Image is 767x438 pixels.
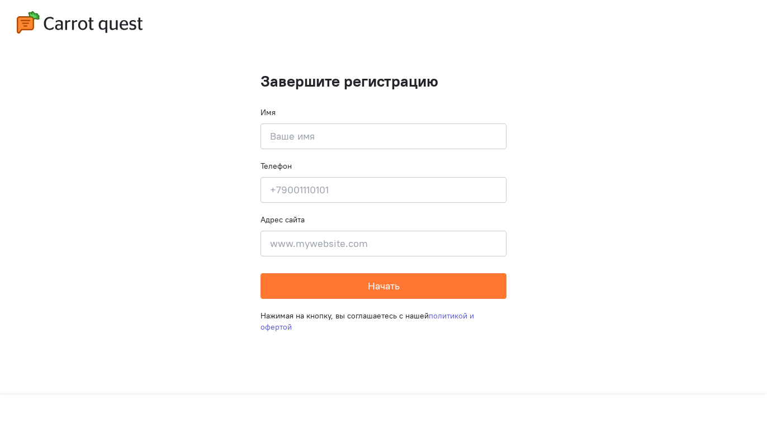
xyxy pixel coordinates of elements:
[261,73,506,90] h1: Завершите регистрацию
[261,123,506,149] input: Ваше имя
[261,214,305,225] label: Адрес сайта
[17,11,143,34] img: carrot-quest-logo.svg
[261,299,506,344] div: Нажимая на кнопку, вы соглашаетесь с нашей
[261,311,474,332] a: политикой и офертой
[368,279,400,292] span: Начать
[261,177,506,203] input: +79001110101
[261,231,506,256] input: www.mywebsite.com
[261,273,506,299] button: Начать
[261,160,292,172] label: Телефон
[261,107,276,118] label: Имя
